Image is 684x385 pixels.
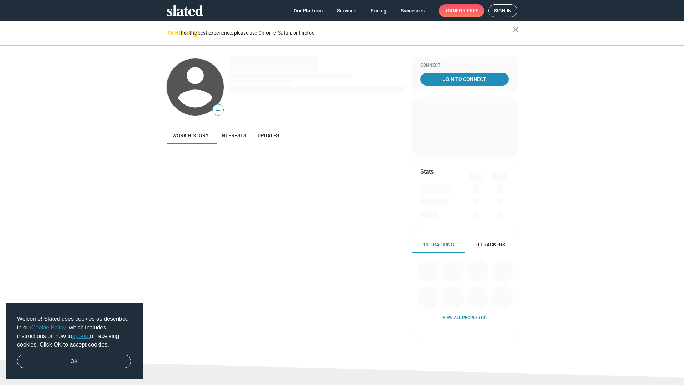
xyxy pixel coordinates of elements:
[488,4,517,17] a: Sign in
[395,4,430,17] a: Successes
[72,333,90,339] a: opt-out
[214,127,252,144] a: Interests
[512,25,520,34] mat-icon: close
[6,303,142,380] div: cookieconsent
[423,241,454,248] span: 10 Tracking
[439,4,484,17] a: Joinfor free
[181,28,513,38] div: For the best experience, please use Chrome, Safari, or Firefox.
[494,5,512,17] span: Sign in
[420,168,434,175] mat-card-title: Stats
[294,4,323,17] span: Our Platform
[337,4,356,17] span: Services
[258,133,279,138] span: Updates
[365,4,392,17] a: Pricing
[17,355,131,368] a: dismiss cookie message
[420,73,509,86] a: Join To Connect
[167,28,176,37] mat-icon: warning
[288,4,328,17] a: Our Platform
[445,4,478,17] span: Join
[476,241,505,248] span: 0 Trackers
[420,63,509,68] div: Connect
[252,127,285,144] a: Updates
[172,133,209,138] span: Work history
[442,315,487,321] a: View all People (10)
[213,106,223,115] span: —
[456,4,478,17] span: for free
[220,133,246,138] span: Interests
[167,127,214,144] a: Work history
[17,315,131,349] span: Welcome! Slated uses cookies as described in our , which includes instructions on how to of recei...
[370,4,387,17] span: Pricing
[422,73,507,86] span: Join To Connect
[31,324,66,330] a: Cookie Policy
[401,4,425,17] span: Successes
[331,4,362,17] a: Services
